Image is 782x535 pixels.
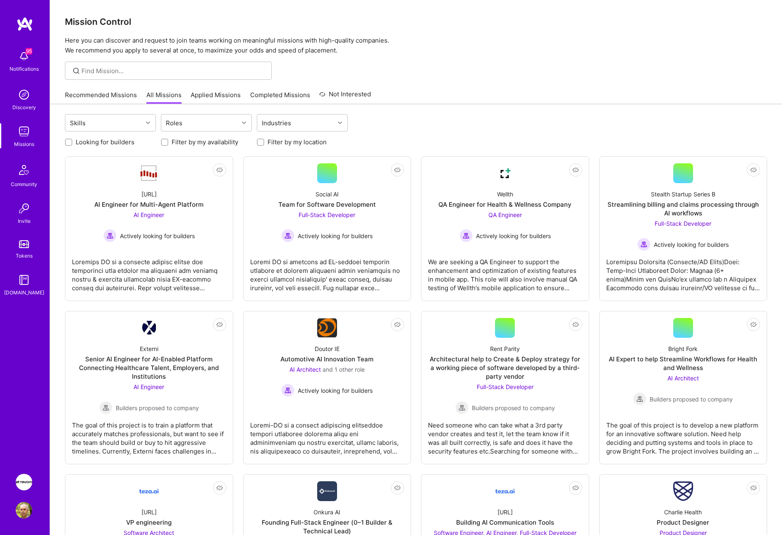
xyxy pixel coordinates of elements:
span: 95 [26,48,32,55]
div: Charlie Health [664,508,702,516]
div: Need someone who can take what a 3rd party vendor creates and test it, let the team know if it wa... [428,414,582,456]
i: icon SearchGrey [72,66,81,76]
div: The goal of this project is to develop a new platform for an innovative software solution. Need h... [606,414,760,456]
img: Company Logo [317,318,337,337]
div: VP engineering [126,518,172,527]
i: icon EyeClosed [750,485,757,491]
a: Company LogoExterniSenior AI Engineer for AI-Enabled Platform Connecting Healthcare Talent, Emplo... [72,318,226,457]
span: Full-Stack Developer [477,383,533,390]
a: Company LogoDoutor IEAutomotive AI Innovation TeamAI Architect and 1 other roleActively looking f... [250,318,404,457]
a: Applied Missions [191,91,241,104]
label: Filter by my availability [172,138,238,146]
div: Senior AI Engineer for AI-Enabled Platform Connecting Healthcare Talent, Employers, and Institutions [72,355,226,381]
div: Tokens [16,251,33,260]
div: Skills [68,117,88,129]
img: Company Logo [317,481,337,501]
span: Actively looking for builders [120,232,195,240]
img: Actively looking for builders [103,229,117,242]
div: Doutor IE [315,344,340,353]
div: Stealth Startup Series B [651,190,715,198]
img: Builders proposed to company [633,392,646,406]
a: Bright ForkAI Expert to help Streamline Workflows for Health and WellnessAI Architect Builders pr... [606,318,760,457]
div: Community [11,180,37,189]
img: guide book [16,272,32,288]
img: tokens [19,240,29,248]
div: Wellth [497,190,513,198]
span: AI Architect [289,366,321,373]
i: icon EyeClosed [216,321,223,328]
img: discovery [16,86,32,103]
div: Automotive AI Innovation Team [280,355,373,363]
span: Actively looking for builders [476,232,551,240]
span: Builders proposed to company [116,404,199,412]
a: Company LogoWellthQA Engineer for Health & Wellness CompanyQA Engineer Actively looking for build... [428,163,582,294]
div: Loremips DO si a consecte adipisc elitse doe temporinci utla etdolor ma aliquaeni adm veniamq nos... [72,251,226,292]
div: AI Expert to help Streamline Workflows for Health and Wellness [606,355,760,372]
div: AI Engineer for Multi-Agent Platform [94,200,203,209]
div: Discovery [12,103,36,112]
img: logo [17,17,33,31]
i: icon EyeClosed [216,485,223,491]
div: Notifications [10,64,39,73]
div: Externi [140,344,158,353]
i: icon EyeClosed [572,485,579,491]
img: bell [16,48,32,64]
div: [URL] [141,508,157,516]
a: Stealth Startup Series BStreamlining billing and claims processing through AI workflowsFull-Stack... [606,163,760,294]
span: AI Engineer [134,211,164,218]
a: User Avatar [14,502,34,518]
img: Company Logo [495,163,515,183]
img: Company Logo [139,481,159,501]
span: Builders proposed to company [472,404,555,412]
div: Onkura AI [313,508,340,516]
i: icon Chevron [338,121,342,125]
h3: Mission Control [65,17,767,27]
div: The goal of this project is to train a platform that accurately matches professionals, but want t... [72,414,226,456]
div: Missions [14,140,34,148]
div: Team for Software Development [278,200,376,209]
img: Builders proposed to company [99,401,112,414]
img: Invite [16,200,32,217]
div: Social AI [316,190,339,198]
div: [URL] [141,190,157,198]
div: Streamlining billing and claims processing through AI workflows [606,200,760,217]
div: Product Designer [657,518,709,527]
img: Actively looking for builders [281,229,294,242]
img: Company Logo [673,481,693,501]
img: Nevoya: Fullstack that can embed with team at Zero-Emissions Logistics Company [16,474,32,490]
div: QA Engineer for Health & Wellness Company [438,200,572,209]
span: and 1 other role [323,366,365,373]
span: Actively looking for builders [298,386,373,395]
img: Actively looking for builders [459,229,473,242]
input: Find Mission... [81,67,265,75]
div: Industries [260,117,293,129]
i: icon EyeClosed [394,167,401,173]
a: Rent ParityArchitectural help to Create & Deploy strategy for a working piece of software develop... [428,318,582,457]
a: Not Interested [319,89,371,104]
p: Here you can discover and request to join teams working on meaningful missions with high-quality ... [65,36,767,55]
img: Company Logo [139,165,159,182]
div: Building AI Communication Tools [456,518,554,527]
img: Actively looking for builders [281,384,294,397]
span: Builders proposed to company [650,395,733,404]
a: Social AITeam for Software DevelopmentFull-Stack Developer Actively looking for buildersActively ... [250,163,404,294]
div: We are seeking a QA Engineer to support the enhancement and optimization of existing features in ... [428,251,582,292]
i: icon EyeClosed [394,485,401,491]
span: Full-Stack Developer [299,211,355,218]
span: QA Engineer [488,211,522,218]
a: All Missions [146,91,182,104]
div: Bright Fork [668,344,698,353]
label: Filter by my location [268,138,327,146]
div: Rent Parity [490,344,520,353]
img: Company Logo [142,321,156,335]
i: icon EyeClosed [750,321,757,328]
span: AI Architect [667,375,699,382]
div: Roles [164,117,184,129]
label: Looking for builders [76,138,134,146]
i: icon Chevron [242,121,246,125]
span: Actively looking for builders [654,240,729,249]
div: Loremipsu Dolorsita (Consecte/AD Elits)Doei: Temp-Inci Utlaboreet Dolor: Magnaa (6+ enima)Minim v... [606,251,760,292]
div: [URL] [497,508,513,516]
i: icon Chevron [146,121,150,125]
i: icon EyeClosed [216,167,223,173]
